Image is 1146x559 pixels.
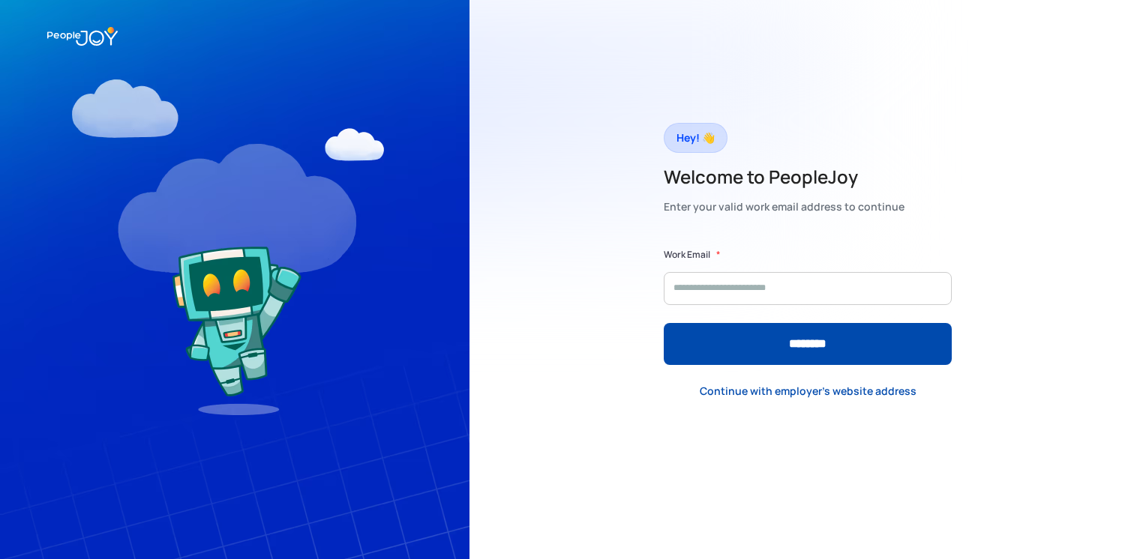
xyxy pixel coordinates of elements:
form: Form [664,247,952,365]
a: Continue with employer's website address [688,376,928,407]
div: Continue with employer's website address [700,384,916,399]
label: Work Email [664,247,710,262]
h2: Welcome to PeopleJoy [664,165,904,189]
div: Hey! 👋 [676,127,715,148]
div: Enter your valid work email address to continue [664,196,904,217]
